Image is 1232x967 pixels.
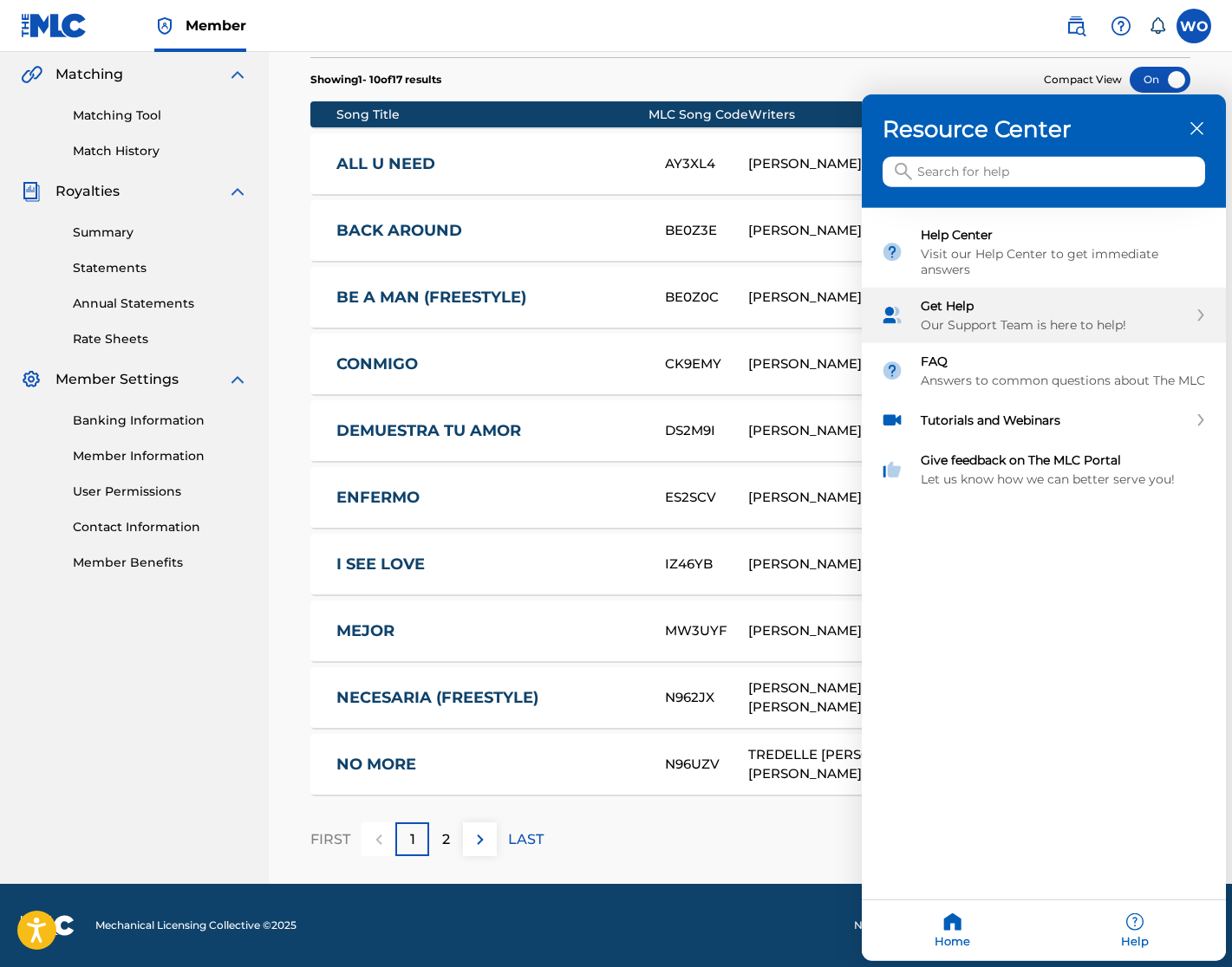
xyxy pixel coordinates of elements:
[862,208,1226,497] div: entering resource center home
[881,304,903,327] img: module icon
[883,157,1205,187] input: Search for help
[921,452,1207,468] div: Give feedback on The MLC Portal
[895,163,912,180] svg: icon
[862,399,1226,442] div: Tutorials and Webinars
[862,343,1226,399] div: FAQ
[862,217,1226,288] div: Help Center
[1189,120,1205,137] div: close resource center
[883,115,1205,143] h3: Resource Center
[1196,309,1206,321] svg: expand
[881,360,903,382] img: module icon
[881,409,903,432] img: module icon
[1044,900,1226,961] div: Help
[881,458,903,481] img: module icon
[921,298,1188,314] div: Get Help
[921,354,1207,369] div: FAQ
[862,442,1226,497] div: Give feedback on The MLC Portal
[921,317,1188,333] div: Our Support Team is here to help!
[862,900,1044,961] div: Home
[921,412,1188,428] div: Tutorials and Webinars
[881,241,903,263] img: module icon
[921,471,1207,487] div: Let us know how we can better serve you!
[921,246,1207,277] div: Visit our Help Center to get immediate answers
[862,288,1226,343] div: Get Help
[1196,414,1206,426] svg: expand
[921,373,1207,388] div: Answers to common questions about The MLC
[862,208,1226,497] div: Resource center home modules
[921,227,1207,243] div: Help Center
